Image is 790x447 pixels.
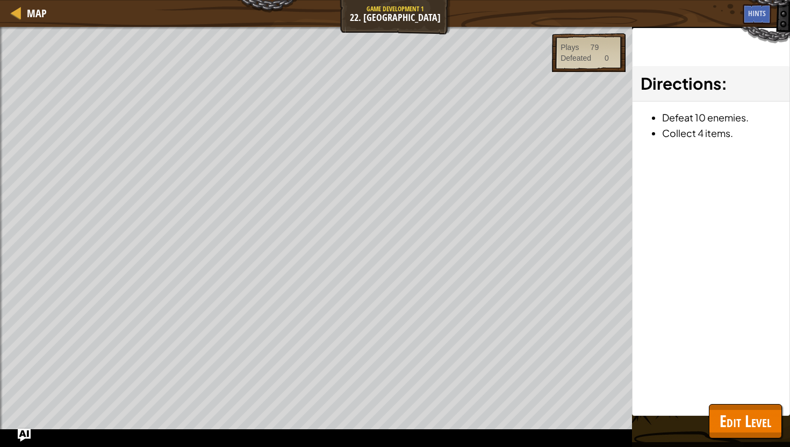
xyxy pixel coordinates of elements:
div: 79 [591,42,599,53]
li: Defeat 10 enemies. [662,110,781,125]
li: Collect 4 items. [662,125,781,141]
span: Directions [641,73,721,93]
a: Map [21,6,47,20]
button: Ask AI [18,429,31,442]
div: Plays [561,42,579,53]
div: 0 [605,53,609,63]
span: Map [27,6,47,20]
span: Edit Level [720,410,771,432]
span: Hints [748,8,766,18]
button: Edit Level [709,404,782,438]
div: Defeated [561,53,591,63]
h3: : [641,71,781,96]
